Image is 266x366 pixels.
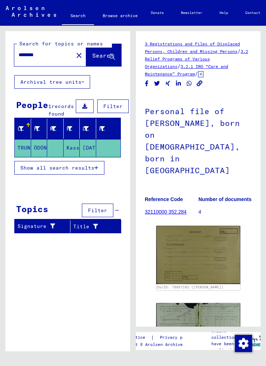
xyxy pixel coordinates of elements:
mat-header-cell: Maiden Name [47,119,64,139]
div: Title [73,223,107,230]
img: Arolsen_neg.svg [6,6,56,17]
span: Show all search results [20,165,94,171]
a: Privacy policy [154,334,203,341]
button: Search [86,44,121,66]
span: / [195,70,198,77]
a: 3.2.1 IRO “Care and Maintenance” Program [145,64,228,77]
img: 001.jpg [156,226,240,284]
button: Share on Twitter [153,79,161,88]
mat-header-cell: Date of Birth [80,119,96,139]
div: Topics [16,202,48,215]
a: 32110000 352.284 [145,209,187,215]
span: Filter [103,103,123,109]
mat-header-cell: Place of Birth [64,119,80,139]
span: Search [92,52,114,59]
a: Newsletter [172,4,211,21]
mat-header-cell: Last Name [15,119,31,139]
mat-header-cell: First Name [31,119,48,139]
div: Prisoner # [99,125,105,133]
img: Change consent [235,335,252,352]
span: records found [48,103,74,117]
img: 001.jpg [156,303,240,365]
div: Maiden Name [50,123,65,135]
button: Show all search results [14,161,104,175]
button: Share on Xing [164,79,172,88]
span: / [177,63,181,69]
button: Share on LinkedIn [175,79,182,88]
span: Filter [88,207,107,214]
mat-cell: [DATE] [80,139,96,157]
a: Help [211,4,237,21]
div: Maiden Name [50,125,56,133]
button: Filter [97,99,129,113]
b: Reference Code [145,196,183,202]
div: Last Name [18,123,33,135]
div: Place of Birth [66,125,73,133]
p: 4 [198,208,252,216]
div: Last Name [18,125,24,133]
span: 1 [48,103,51,109]
div: Place of Birth [66,123,82,135]
div: Prisoner # [99,123,114,135]
a: DocID: 79857102 ([PERSON_NAME]) [157,285,223,289]
div: Signature [18,221,72,232]
span: / [237,48,241,54]
button: Clear [72,48,86,62]
div: | [115,334,203,341]
button: Filter [82,204,113,217]
mat-cell: TRUNKWALTER [15,139,31,157]
button: Share on WhatsApp [186,79,193,88]
a: 3.2 Relief Programs of Various Organizations [145,49,248,69]
b: Number of documents [198,196,252,202]
div: People [16,98,48,111]
button: Archival tree units [14,75,90,89]
mat-header-cell: Prisoner # [96,119,121,139]
div: Date of Birth [83,123,98,135]
div: Title [73,221,114,232]
div: First Name [34,123,49,135]
button: Copy link [196,79,203,88]
mat-icon: close [75,51,83,60]
div: First Name [34,125,40,133]
h1: Personal file of [PERSON_NAME], born on [DEMOGRAPHIC_DATA], born in [GEOGRAPHIC_DATA] [145,95,252,185]
a: Donate [142,4,172,21]
mat-label: Search for topics or names [19,40,103,47]
a: Search [62,7,94,26]
a: 3 Registrations and Files of Displaced Persons, Children and Missing Persons [145,41,240,54]
mat-cell: ÖDÖN [31,139,48,157]
mat-cell: Kassa [64,139,80,157]
button: Share on Facebook [143,79,151,88]
p: Copyright © Arolsen Archives, 2021 [115,341,203,348]
div: Date of Birth [83,125,89,133]
a: Browse archive [94,7,146,24]
div: Signature [18,223,65,230]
